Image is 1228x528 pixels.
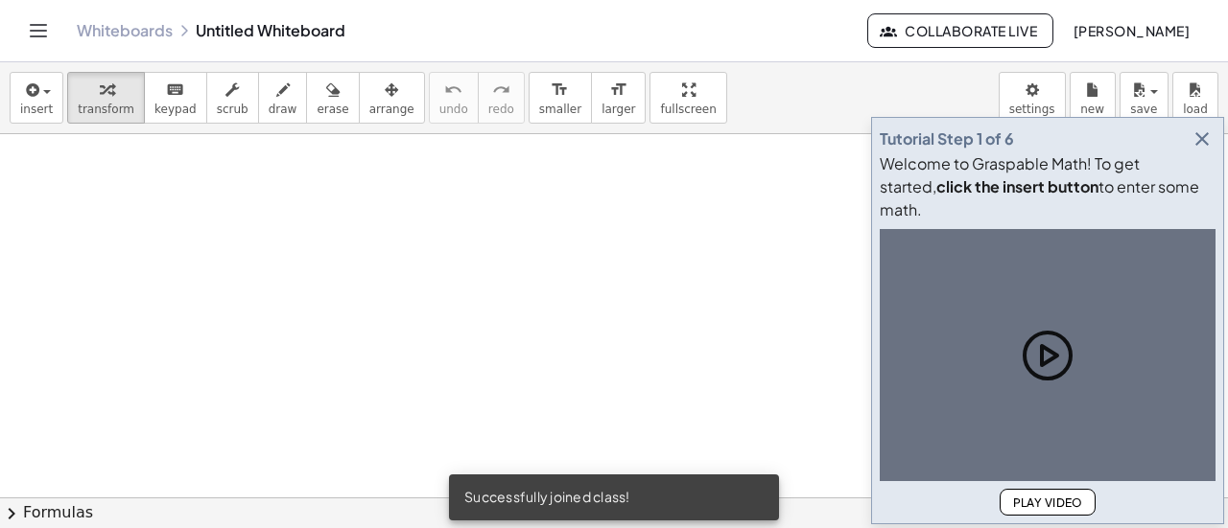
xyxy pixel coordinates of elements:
button: erase [306,72,359,124]
span: load [1183,103,1208,116]
button: insert [10,72,63,124]
button: new [1070,72,1116,124]
span: transform [78,103,134,116]
span: insert [20,103,53,116]
button: fullscreen [649,72,726,124]
span: smaller [539,103,581,116]
div: Successfully joined class! [449,474,779,520]
span: scrub [217,103,248,116]
b: click the insert button [936,176,1098,196]
i: redo [492,79,510,102]
span: [PERSON_NAME] [1073,22,1190,39]
span: fullscreen [660,103,716,116]
button: keyboardkeypad [144,72,207,124]
div: Welcome to Graspable Math! To get started, to enter some math. [880,152,1216,221]
button: settings [999,72,1066,124]
button: Collaborate Live [867,13,1053,48]
i: keyboard [166,79,184,102]
button: redoredo [478,72,525,124]
button: load [1172,72,1218,124]
button: format_sizelarger [591,72,646,124]
span: new [1080,103,1104,116]
span: Collaborate Live [884,22,1037,39]
span: Play Video [1012,495,1083,510]
span: redo [488,103,514,116]
i: format_size [609,79,627,102]
i: format_size [551,79,569,102]
a: Whiteboards [77,21,173,40]
span: larger [602,103,635,116]
span: save [1130,103,1157,116]
button: Toggle navigation [23,15,54,46]
button: scrub [206,72,259,124]
button: format_sizesmaller [529,72,592,124]
button: save [1120,72,1169,124]
i: undo [444,79,462,102]
span: draw [269,103,297,116]
span: erase [317,103,348,116]
div: Tutorial Step 1 of 6 [880,127,1014,150]
button: Play Video [1000,489,1096,516]
span: settings [1009,103,1055,116]
button: draw [258,72,308,124]
span: keypad [154,103,197,116]
span: undo [439,103,468,116]
button: transform [67,72,145,124]
button: [PERSON_NAME] [1057,13,1205,48]
button: arrange [359,72,425,124]
span: arrange [369,103,414,116]
button: undoundo [429,72,479,124]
